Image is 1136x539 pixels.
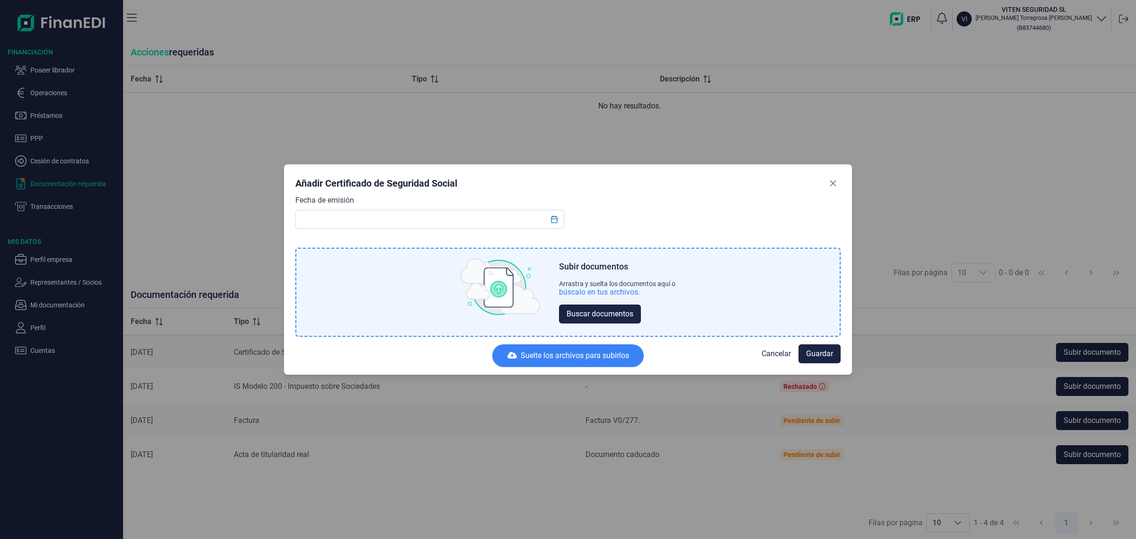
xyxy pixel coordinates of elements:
div: búscalo en tus archivos. [559,287,640,297]
button: Cancelar [754,344,799,363]
label: Fecha de emisión [295,195,354,206]
span: Guardar [806,348,833,359]
button: Guardar [799,344,841,363]
div: búscalo en tus archivos. [559,287,675,297]
div: Arrastra y suelta los documentos aquí o [559,280,675,287]
div: Subir documentos [559,261,628,272]
button: Close [825,176,841,191]
span: Buscar documentos [567,308,633,320]
img: upload img [461,258,540,315]
span: Cancelar [762,348,791,359]
button: Buscar documentos [559,305,641,323]
button: Choose Date [545,211,563,228]
div: Añadir Certificado de Seguridad Social [295,177,457,190]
